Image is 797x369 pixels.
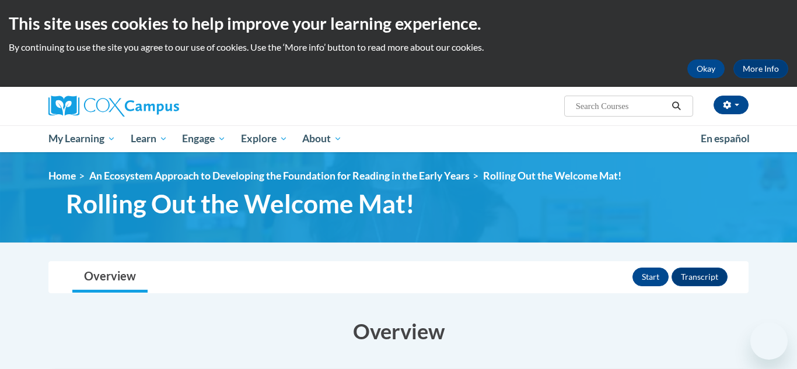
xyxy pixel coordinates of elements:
a: Cox Campus [48,96,270,117]
h2: This site uses cookies to help improve your learning experience. [9,12,788,35]
span: Learn [131,132,167,146]
span: Engage [182,132,226,146]
span: Explore [241,132,288,146]
iframe: Button to launch messaging window [750,322,788,360]
span: En español [701,132,750,145]
a: An Ecosystem Approach to Developing the Foundation for Reading in the Early Years [89,170,470,182]
button: Search [668,99,686,113]
span: About [302,132,342,146]
a: En español [693,126,757,151]
div: Main menu [31,125,766,152]
p: By continuing to use the site you agree to our use of cookies. Use the ‘More info’ button to read... [9,41,788,54]
span: My Learning [48,132,116,146]
span: Rolling Out the Welcome Mat! [483,170,621,182]
a: My Learning [41,125,123,152]
input: Search Courses [575,99,668,113]
a: More Info [733,59,788,78]
button: Okay [687,59,725,78]
h3: Overview [48,317,749,346]
i:  [672,102,682,111]
button: Transcript [672,268,728,286]
a: About [295,125,350,152]
a: Engage [174,125,233,152]
button: Account Settings [714,96,749,114]
button: Start [632,268,669,286]
a: Explore [233,125,295,152]
a: Learn [123,125,175,152]
a: Overview [72,262,148,293]
span: Rolling Out the Welcome Mat! [66,188,415,219]
img: Cox Campus [48,96,179,117]
a: Home [48,170,76,182]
